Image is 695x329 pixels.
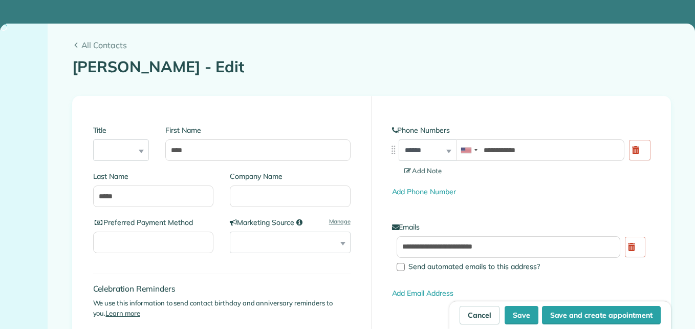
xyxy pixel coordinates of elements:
label: Marketing Source [230,217,351,228]
h1: [PERSON_NAME] - Edit [72,58,671,75]
label: Preferred Payment Method [93,217,214,228]
label: Last Name [93,171,214,181]
a: All Contacts [72,39,671,51]
button: Save [505,306,538,324]
label: Emails [392,222,650,232]
a: Cancel [460,306,499,324]
label: Title [93,125,149,135]
span: All Contacts [81,39,671,51]
label: Company Name [230,171,351,181]
p: We use this information to send contact birthday and anniversary reminders to you. [93,298,351,318]
span: Send automated emails to this address? [408,262,540,271]
div: United States: +1 [457,140,481,160]
button: Save and create appointment [542,306,661,324]
a: Add Email Address [392,289,453,298]
h4: Celebration Reminders [93,284,351,293]
label: First Name [165,125,350,135]
span: Add Note [404,167,442,175]
a: Add Phone Number [392,187,456,196]
a: Manage [329,217,351,226]
a: Learn more [105,309,140,317]
img: drag_indicator-119b368615184ecde3eda3c64c821f6cf29d3e2b97b89ee44bc31753036683e5.png [388,145,399,155]
label: Phone Numbers [392,125,650,135]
